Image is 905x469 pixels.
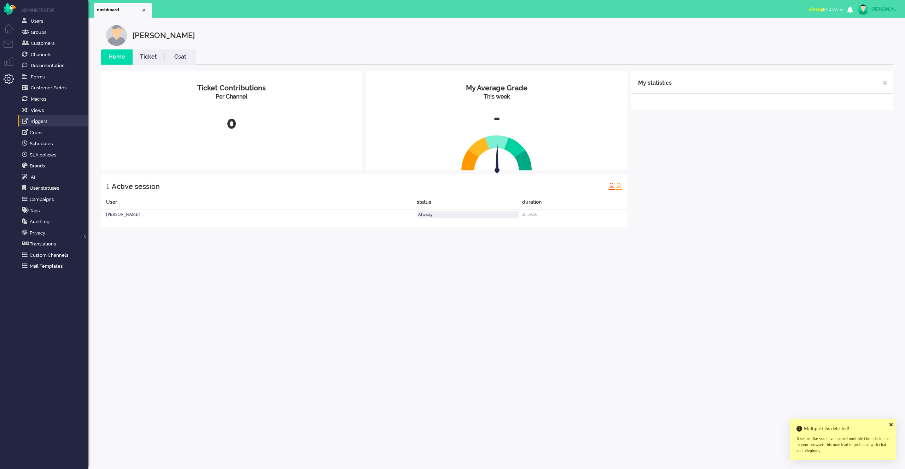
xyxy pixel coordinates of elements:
span: Customers [31,41,54,46]
span: Views [31,108,44,113]
a: Customers [21,39,88,47]
h4: Multiple tabs detected! [796,426,890,431]
a: Audit log [21,218,88,225]
a: Privacy [21,229,88,237]
img: flow_omnibird.svg [4,3,16,15]
img: semi_circle.svg [461,135,532,171]
div: status [417,198,522,209]
div: [PERSON_NAME] [871,6,898,13]
div: User [101,198,417,209]
a: Omnidesk [4,5,16,10]
div: It seems like you have opened multiple Omnidesk tabs in your browser: this may lead to problems w... [796,436,890,454]
span: dashboard [97,7,141,13]
div: Active session [112,179,160,194]
li: Administrator [21,7,88,13]
div: This week [371,93,622,101]
div: 0 [106,112,357,135]
span: Channels [31,52,51,57]
li: Supervisor menu [4,57,19,73]
div: Afwezig [417,211,519,218]
a: Translations [21,240,88,248]
span: for 21:00 [808,7,839,12]
img: profile_red.svg [608,183,615,190]
a: Macros [21,95,88,103]
a: Documentation [21,61,88,69]
div: [PERSON_NAME] [133,25,195,46]
li: Ticket [133,49,164,65]
span: Forms [31,74,45,79]
a: Brands [21,162,88,170]
img: profile_orange.svg [615,183,622,190]
div: 20:59:56 [522,209,627,220]
li: Tickets menu [4,41,19,57]
a: Crons [21,129,88,136]
span: Users [31,18,43,24]
img: avatar [858,4,869,15]
span: Macros [31,96,46,102]
div: My Average Grade [371,83,622,93]
span: Groups [31,30,46,35]
a: Mail Templates [21,262,88,270]
a: Schedules [21,139,88,147]
a: Home [101,53,133,61]
a: Tags [21,207,88,214]
div: - [371,106,622,130]
span: Documentation [31,63,65,68]
a: Ai [21,173,88,181]
li: Afwezigfor 21:00 [804,2,847,18]
div: duration [522,198,627,209]
a: Triggers [21,117,88,125]
a: User statuses [21,184,88,192]
span: Afwezig [808,7,823,12]
div: 1 [106,179,110,193]
li: Csat [164,49,196,65]
li: Home [101,49,133,65]
a: Csat [164,53,196,61]
img: customer.svg [106,25,127,46]
span: AI [31,174,35,180]
span: Customer Fields [31,85,66,90]
a: Campaigns [21,195,88,203]
div: [PERSON_NAME] [101,209,417,220]
a: Users [21,17,88,25]
img: arrow.svg [482,144,512,174]
div: Close tab [141,7,147,13]
li: Admin menu [4,74,19,90]
a: SLA policies [21,151,88,159]
div: My statistics [638,76,672,90]
a: Custom Channels [21,251,88,259]
a: Channels [21,51,88,58]
button: Afwezigfor 21:00 [804,4,847,14]
a: Forms [21,73,88,81]
a: Views [21,106,88,114]
a: Customer Fields [21,84,88,91]
a: [PERSON_NAME] [857,4,898,15]
div: Ticket Contributions [106,83,357,93]
li: Dashboard [94,3,152,18]
div: Per Channel [106,93,357,101]
a: Ticket [133,53,164,61]
li: Dashboard menu [4,24,19,40]
a: Groups [21,28,88,36]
